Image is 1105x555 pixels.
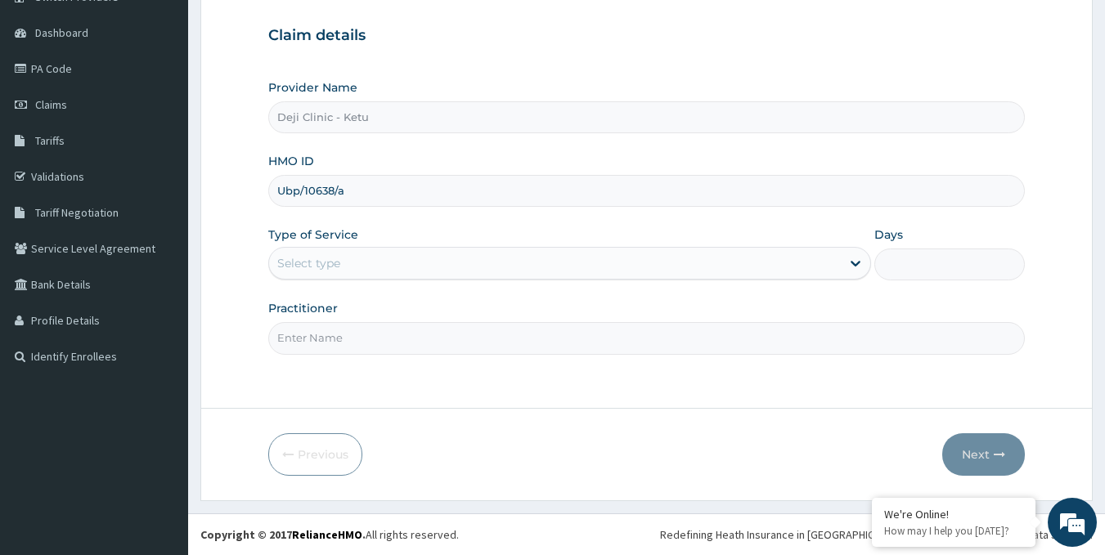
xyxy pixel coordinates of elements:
[268,8,308,47] div: Minimize live chat window
[85,92,275,113] div: Chat with us now
[292,527,362,542] a: RelianceHMO
[35,25,88,40] span: Dashboard
[268,300,338,316] label: Practitioner
[35,97,67,112] span: Claims
[884,524,1023,538] p: How may I help you today?
[268,226,358,243] label: Type of Service
[8,376,312,433] textarea: Type your message and hit 'Enter'
[942,433,1025,476] button: Next
[200,527,366,542] strong: Copyright © 2017 .
[188,513,1105,555] footer: All rights reserved.
[268,175,1026,207] input: Enter HMO ID
[268,27,1026,45] h3: Claim details
[268,433,362,476] button: Previous
[874,226,903,243] label: Days
[95,171,226,336] span: We're online!
[660,526,1093,543] div: Redefining Heath Insurance in [GEOGRAPHIC_DATA] using Telemedicine and Data Science!
[35,205,119,220] span: Tariff Negotiation
[30,82,66,123] img: d_794563401_company_1708531726252_794563401
[268,153,314,169] label: HMO ID
[268,322,1026,354] input: Enter Name
[268,79,357,96] label: Provider Name
[35,133,65,148] span: Tariffs
[277,255,340,271] div: Select type
[884,507,1023,521] div: We're Online!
